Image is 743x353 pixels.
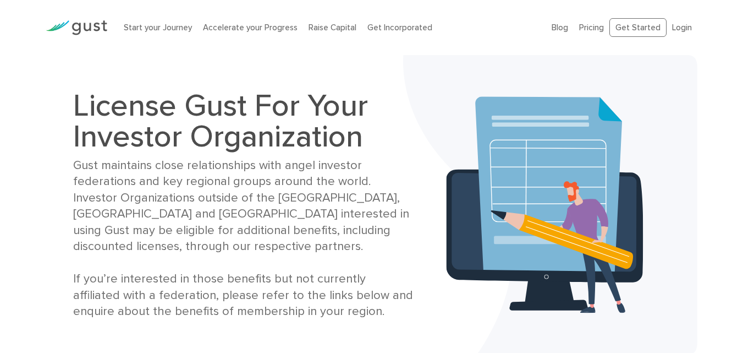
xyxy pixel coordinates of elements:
a: Login [672,23,692,32]
a: Get Started [609,18,667,37]
a: Accelerate your Progress [203,23,298,32]
div: Gust maintains close relationships with angel investor federations and key regional groups around... [73,158,415,320]
a: Pricing [579,23,604,32]
a: Blog [552,23,568,32]
h1: License Gust For Your Investor Organization [73,90,415,152]
a: Start your Journey [124,23,192,32]
a: Get Incorporated [367,23,432,32]
a: Raise Capital [309,23,356,32]
img: Gust Logo [46,20,107,35]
